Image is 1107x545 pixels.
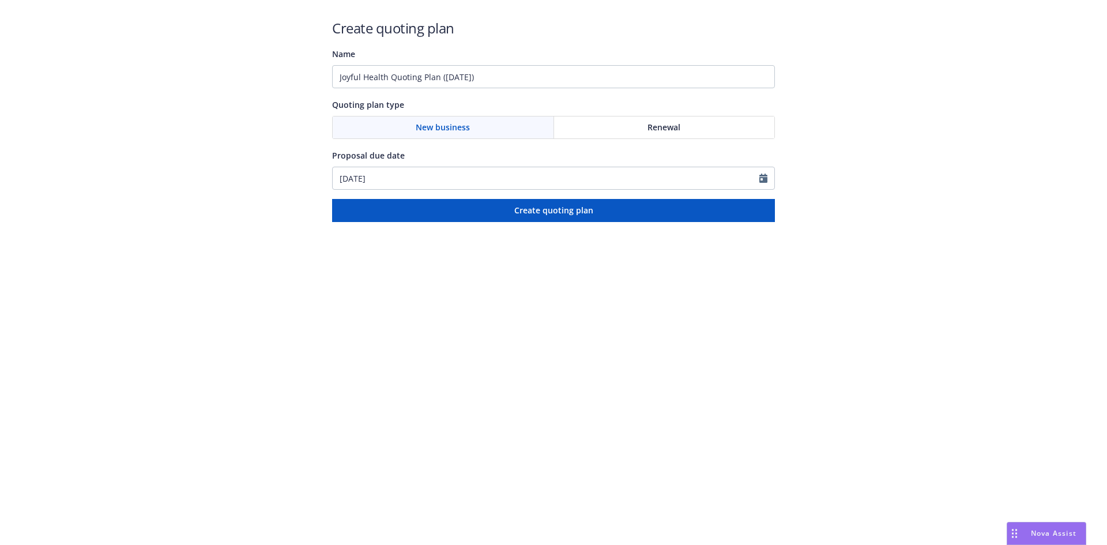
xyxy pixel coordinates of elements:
[514,205,593,216] span: Create quoting plan
[1007,523,1022,544] div: Drag to move
[332,199,775,222] button: Create quoting plan
[1007,522,1086,545] button: Nova Assist
[332,99,404,110] span: Quoting plan type
[1031,528,1076,538] span: Nova Assist
[333,167,759,189] input: MM/DD/YYYY
[416,121,470,133] span: New business
[332,18,775,37] h1: Create quoting plan
[332,48,355,59] span: Name
[332,65,775,88] input: Quoting plan name
[647,121,680,133] span: Renewal
[759,174,767,183] svg: Calendar
[332,150,405,161] span: Proposal due date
